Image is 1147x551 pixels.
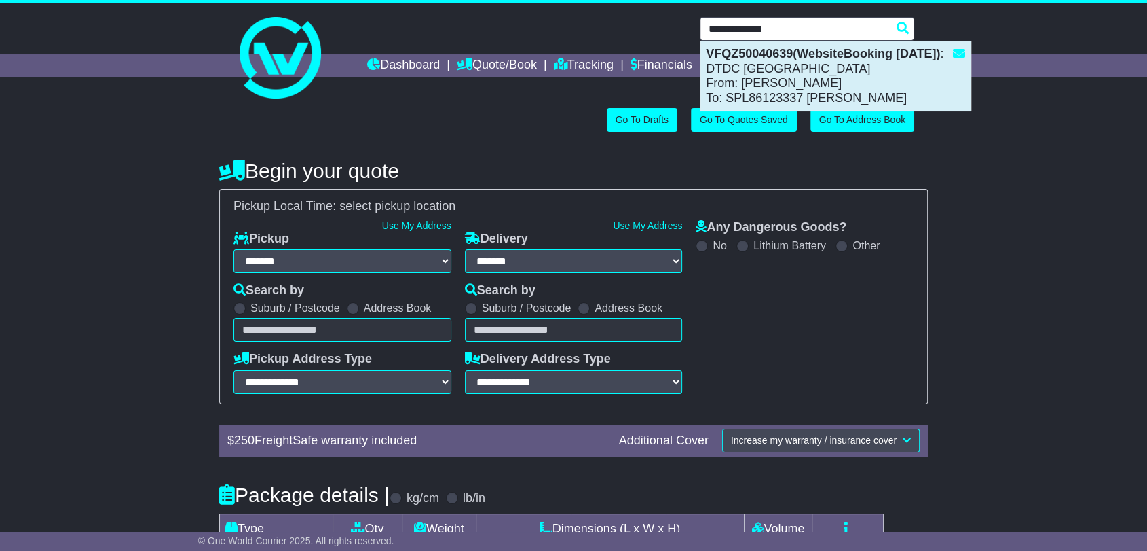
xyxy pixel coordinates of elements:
[713,239,726,252] label: No
[339,199,455,213] span: select pickup location
[465,283,535,298] label: Search by
[554,54,614,77] a: Tracking
[631,54,692,77] a: Financials
[613,220,682,231] a: Use My Address
[482,302,571,315] label: Suburb / Postcode
[810,108,914,132] a: Go To Address Book
[198,535,394,546] span: © One World Courier 2025. All rights reserved.
[595,302,662,315] label: Address Book
[722,429,920,452] button: Increase my warranty / insurance cover
[612,433,715,448] div: Additional Cover
[250,302,340,315] label: Suburb / Postcode
[219,160,928,182] h4: Begin your quote
[219,484,390,506] h4: Package details |
[407,491,439,506] label: kg/cm
[691,108,797,132] a: Go To Quotes Saved
[607,108,677,132] a: Go To Drafts
[465,352,611,367] label: Delivery Address Type
[753,239,826,252] label: Lithium Battery
[220,514,333,544] td: Type
[221,433,612,448] div: $ FreightSafe warranty included
[852,239,880,252] label: Other
[402,514,476,544] td: Weight
[706,47,940,60] strong: VFQZ50040639(WebsiteBooking [DATE])
[731,435,897,446] span: Increase my warranty / insurance cover
[234,433,255,447] span: 250
[364,302,432,315] label: Address Book
[367,54,440,77] a: Dashboard
[227,199,920,214] div: Pickup Local Time:
[744,514,812,544] td: Volume
[233,283,304,298] label: Search by
[457,54,537,77] a: Quote/Book
[333,514,402,544] td: Qty
[382,220,451,231] a: Use My Address
[696,220,846,235] label: Any Dangerous Goods?
[465,232,528,247] label: Delivery
[700,41,971,111] div: : DTDC [GEOGRAPHIC_DATA] From: [PERSON_NAME] To: SPL86123337 [PERSON_NAME]
[463,491,485,506] label: lb/in
[233,232,289,247] label: Pickup
[476,514,744,544] td: Dimensions (L x W x H)
[233,352,372,367] label: Pickup Address Type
